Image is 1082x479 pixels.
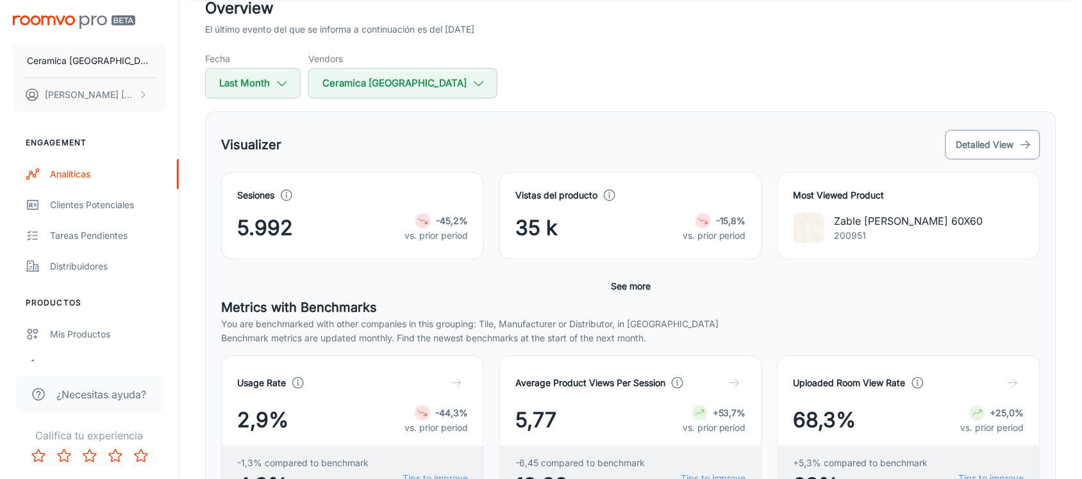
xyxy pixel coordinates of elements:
[515,405,556,435] span: 5,77
[50,167,166,181] div: Analíticas
[27,54,152,68] p: Ceramica [GEOGRAPHIC_DATA]
[221,298,1040,317] h5: Metrics with Benchmarks
[606,275,656,298] button: See more
[515,188,597,202] h4: Vistas del producto
[45,88,135,102] p: [PERSON_NAME] [PERSON_NAME]
[961,421,1024,435] p: vs. prior period
[221,331,1040,345] p: Benchmark metrics are updated monthly. Find the newest benchmarks at the start of the next month.
[237,376,286,390] h4: Usage Rate
[77,443,103,469] button: Rate 3 star
[50,198,166,212] div: Clientes potenciales
[103,443,128,469] button: Rate 4 star
[794,376,906,390] h4: Uploaded Room View Rate
[237,188,274,202] h4: Sesiones
[945,130,1040,159] button: Detailed View
[13,44,166,77] button: Ceramica [GEOGRAPHIC_DATA]
[404,421,468,435] p: vs. prior period
[835,213,983,229] p: Zable [PERSON_NAME] 60X60
[835,229,983,243] p: 200951
[683,229,746,243] p: vs. prior period
[128,443,154,469] button: Rate 5 star
[794,213,824,243] img: Zable Blanco 60X60
[515,213,558,243] span: 35 k
[308,68,497,99] button: Ceramica [GEOGRAPHIC_DATA]
[683,421,746,435] p: vs. prior period
[237,213,293,243] span: 5.992
[221,135,281,154] h5: Visualizer
[435,407,468,418] strong: -44,3%
[26,443,51,469] button: Rate 1 star
[13,78,166,111] button: [PERSON_NAME] [PERSON_NAME]
[50,358,166,372] div: Actualizar productos
[56,387,146,402] span: ¿Necesitas ayuda?
[237,405,288,435] span: 2,9%
[50,229,166,243] div: Tareas pendientes
[794,405,856,435] span: 68,3%
[51,443,77,469] button: Rate 2 star
[221,317,1040,331] p: You are benchmarked with other companies in this grouping: Tile, Manufacturer or Distributor, in ...
[308,52,497,65] h5: Vendors
[794,188,1024,202] h4: Most Viewed Product
[713,407,746,418] strong: +53,7%
[10,428,169,443] p: Califica tu experiencia
[436,215,468,226] strong: -45,2%
[404,229,468,243] p: vs. prior period
[990,407,1024,418] strong: +25,0%
[515,456,645,470] span: -6,45 compared to benchmark
[205,22,474,37] p: El último evento del que se informa a continuación es del [DATE]
[50,259,166,273] div: Distribuidores
[13,15,135,29] img: Roomvo PRO Beta
[794,456,928,470] span: +5,3% compared to benchmark
[205,68,301,99] button: Last Month
[50,327,166,341] div: Mis productos
[237,456,369,470] span: -1,3% compared to benchmark
[515,376,665,390] h4: Average Product Views Per Session
[716,215,746,226] strong: -15,8%
[205,52,301,65] h5: Fecha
